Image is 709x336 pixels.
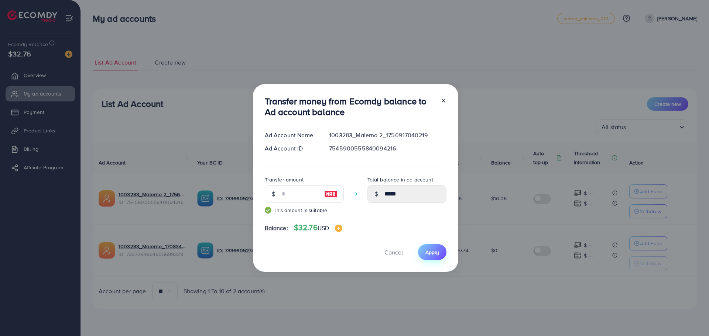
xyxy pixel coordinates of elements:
h3: Transfer money from Ecomdy balance to Ad account balance [265,96,435,117]
div: 7545900555840094216 [323,144,452,153]
span: Balance: [265,224,288,232]
span: USD [318,224,329,232]
label: Total balance in ad account [367,176,433,183]
img: image [335,225,342,232]
iframe: Chat [678,303,703,330]
button: Apply [418,244,446,260]
small: This amount is suitable [265,207,344,214]
img: guide [265,207,271,214]
label: Transfer amount [265,176,304,183]
div: Ad Account Name [259,131,323,139]
img: image [324,190,338,198]
button: Cancel [375,244,412,260]
span: Cancel [384,248,403,256]
div: 1003283_Malerno 2_1756917040219 [323,131,452,139]
span: Apply [425,249,439,256]
h4: $32.76 [294,223,342,232]
div: Ad Account ID [259,144,323,153]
